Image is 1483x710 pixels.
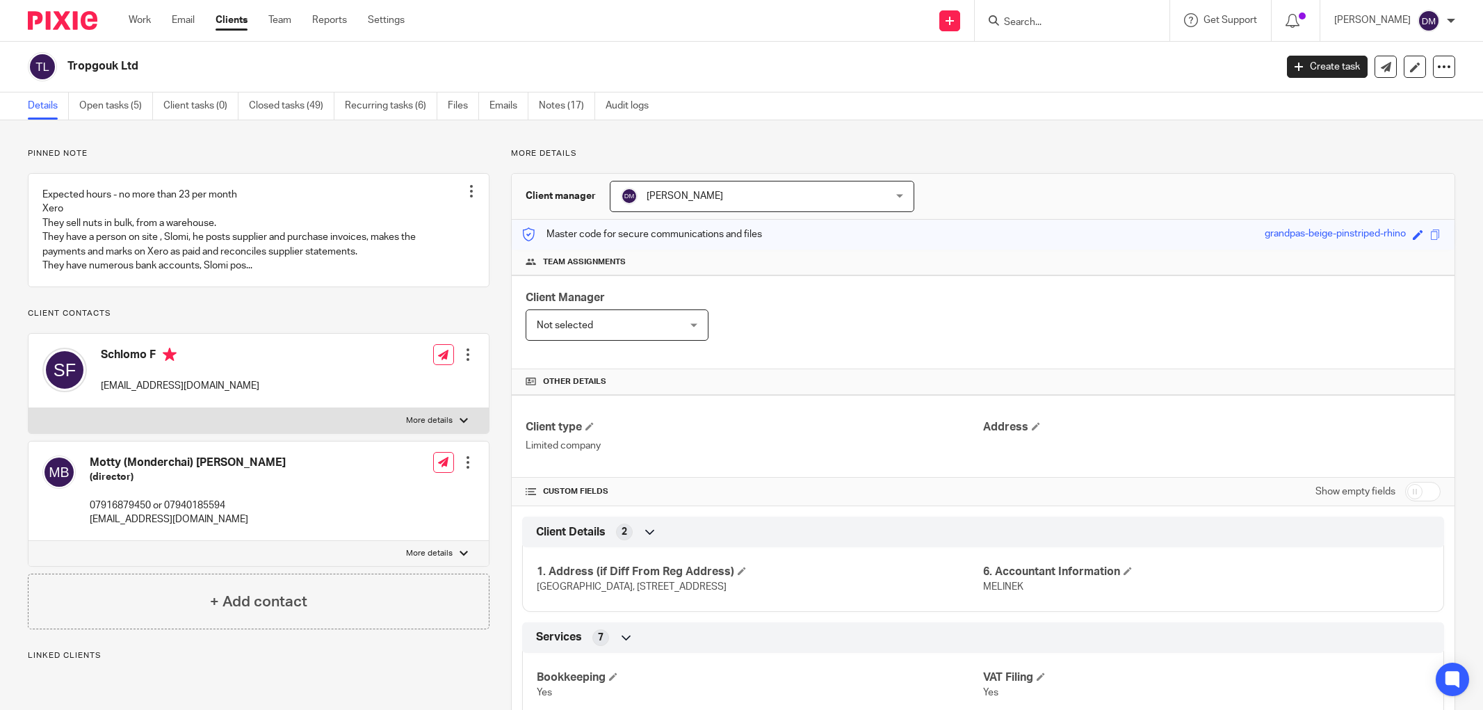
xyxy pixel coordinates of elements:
[79,92,153,120] a: Open tasks (5)
[1003,17,1128,29] input: Search
[537,670,983,685] h4: Bookkeeping
[268,13,291,27] a: Team
[526,189,596,203] h3: Client manager
[622,525,627,539] span: 2
[647,191,723,201] span: [PERSON_NAME]
[526,420,983,435] h4: Client type
[368,13,405,27] a: Settings
[543,376,606,387] span: Other details
[345,92,437,120] a: Recurring tasks (6)
[606,92,659,120] a: Audit logs
[536,525,606,540] span: Client Details
[537,582,727,592] span: [GEOGRAPHIC_DATA], [STREET_ADDRESS]
[526,486,983,497] h4: CUSTOM FIELDS
[249,92,334,120] a: Closed tasks (49)
[983,565,1429,579] h4: 6. Accountant Information
[406,548,453,559] p: More details
[1265,227,1406,243] div: grandpas-beige-pinstriped-rhino
[101,379,259,393] p: [EMAIL_ADDRESS][DOMAIN_NAME]
[448,92,479,120] a: Files
[42,348,87,392] img: svg%3E
[129,13,151,27] a: Work
[28,11,97,30] img: Pixie
[28,650,489,661] p: Linked clients
[67,59,1026,74] h2: Tropgouk Ltd
[598,631,603,645] span: 7
[983,670,1429,685] h4: VAT Filing
[90,470,286,484] h5: (director)
[1315,485,1395,499] label: Show empty fields
[526,292,605,303] span: Client Manager
[312,13,347,27] a: Reports
[101,348,259,365] h4: Schlomo F
[621,188,638,204] img: svg%3E
[406,415,453,426] p: More details
[90,513,286,526] p: [EMAIL_ADDRESS][DOMAIN_NAME]
[537,565,983,579] h4: 1. Address (if Diff From Reg Address)
[163,348,177,362] i: Primary
[1204,15,1257,25] span: Get Support
[489,92,528,120] a: Emails
[28,148,489,159] p: Pinned note
[543,257,626,268] span: Team assignments
[90,499,286,513] p: 07916879450 or 07940185594
[163,92,238,120] a: Client tasks (0)
[210,591,307,613] h4: + Add contact
[1334,13,1411,27] p: [PERSON_NAME]
[28,308,489,319] p: Client contacts
[983,688,998,697] span: Yes
[537,688,552,697] span: Yes
[536,630,582,645] span: Services
[216,13,248,27] a: Clients
[522,227,762,241] p: Master code for secure communications and files
[172,13,195,27] a: Email
[28,92,69,120] a: Details
[28,52,57,81] img: svg%3E
[90,455,286,470] h4: Motty (Monderchai) [PERSON_NAME]
[511,148,1455,159] p: More details
[983,582,1023,592] span: MELINEK
[983,420,1441,435] h4: Address
[1418,10,1440,32] img: svg%3E
[537,321,593,330] span: Not selected
[42,455,76,489] img: svg%3E
[526,439,983,453] p: Limited company
[1287,56,1368,78] a: Create task
[539,92,595,120] a: Notes (17)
